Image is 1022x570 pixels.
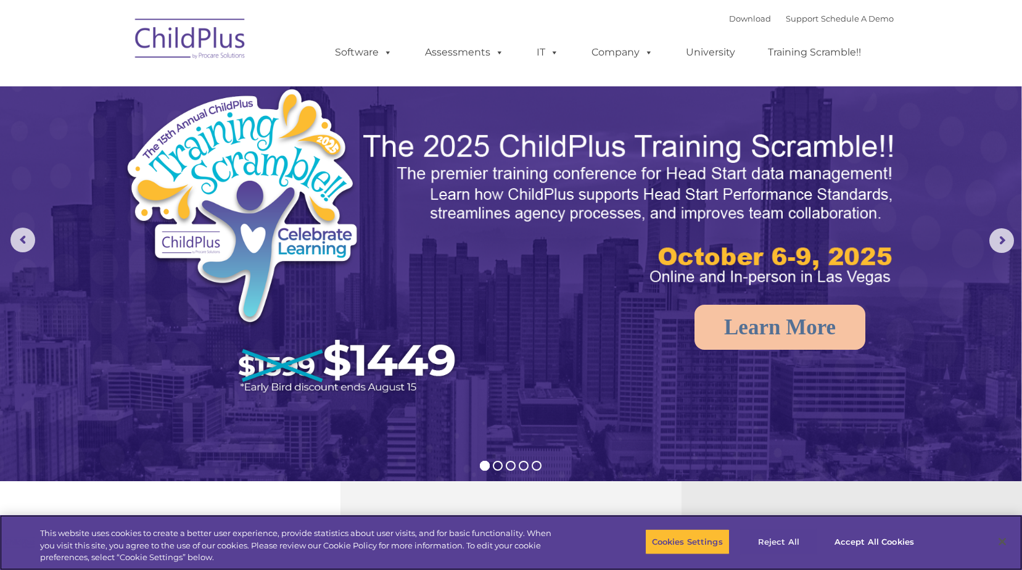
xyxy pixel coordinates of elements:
font: | [729,14,894,23]
a: Assessments [413,40,516,65]
span: Last name [171,81,209,91]
a: Company [579,40,666,65]
button: Reject All [740,529,817,555]
button: Close [989,528,1016,555]
a: Download [729,14,771,23]
a: University [674,40,748,65]
a: IT [524,40,571,65]
a: Schedule A Demo [821,14,894,23]
img: ChildPlus by Procare Solutions [129,10,252,72]
a: Training Scramble!! [756,40,873,65]
a: Learn More [694,305,865,350]
button: Cookies Settings [645,529,730,555]
a: Support [786,14,818,23]
button: Accept All Cookies [828,529,921,555]
span: Phone number [171,132,224,141]
a: Software [323,40,405,65]
div: This website uses cookies to create a better user experience, provide statistics about user visit... [40,527,562,564]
